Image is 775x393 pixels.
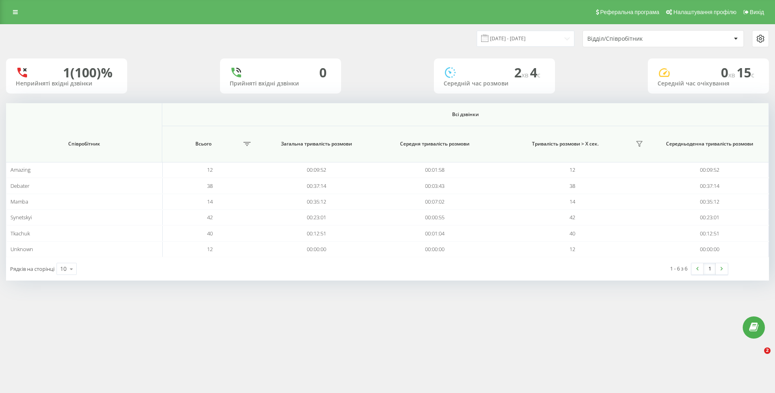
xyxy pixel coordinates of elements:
span: 38 [570,182,575,189]
span: Середня тривалість розмови [385,141,484,147]
td: 00:23:01 [651,210,769,225]
span: Unknown [10,245,33,253]
iframe: Intercom live chat [748,347,767,367]
span: Загальна тривалість розмови [267,141,366,147]
div: 1 (100)% [63,65,113,80]
span: Співробітник [17,141,151,147]
span: Вихід [750,9,764,15]
td: 00:37:14 [651,178,769,193]
td: 00:35:12 [651,194,769,210]
span: хв [522,71,530,79]
span: Середньоденна тривалість розмови [660,141,759,147]
span: 2 [514,64,530,81]
td: 00:01:58 [376,162,494,178]
span: 42 [207,214,213,221]
td: 00:09:52 [257,162,375,178]
span: c [751,71,754,79]
div: 10 [60,265,67,273]
span: 12 [570,166,575,173]
span: 40 [570,230,575,237]
td: 00:00:00 [376,241,494,257]
div: 0 [319,65,327,80]
span: Debater [10,182,29,189]
div: Відділ/Співробітник [587,35,684,42]
span: 38 [207,182,213,189]
td: 00:00:55 [376,210,494,225]
span: Реферальна програма [600,9,660,15]
span: Рядків на сторінці [10,265,54,272]
td: 00:35:12 [257,194,375,210]
td: 00:12:51 [257,225,375,241]
span: 14 [207,198,213,205]
div: Неприйняті вхідні дзвінки [16,80,117,87]
span: Тривалість розмови > Х сек. [499,141,632,147]
td: 00:07:02 [376,194,494,210]
span: 2 [764,347,771,354]
span: Mamba [10,198,28,205]
span: Всі дзвінки [196,111,734,118]
span: Всього [166,141,241,147]
span: Synetskyi [10,214,32,221]
span: 12 [207,166,213,173]
span: Tkachuk [10,230,30,237]
span: Amazing [10,166,31,173]
div: Середній час очікування [658,80,759,87]
td: 00:37:14 [257,178,375,193]
span: 15 [737,64,754,81]
td: 00:09:52 [651,162,769,178]
span: 0 [721,64,737,81]
span: 40 [207,230,213,237]
td: 00:00:00 [257,241,375,257]
span: 14 [570,198,575,205]
span: 12 [207,245,213,253]
div: 1 - 6 з 6 [670,264,687,272]
div: Прийняті вхідні дзвінки [230,80,331,87]
td: 00:23:01 [257,210,375,225]
td: 00:03:43 [376,178,494,193]
td: 00:12:51 [651,225,769,241]
span: хв [728,71,737,79]
div: Середній час розмови [444,80,545,87]
a: 1 [704,263,716,274]
td: 00:01:04 [376,225,494,241]
span: c [537,71,540,79]
span: 4 [530,64,540,81]
span: 42 [570,214,575,221]
td: 00:00:00 [651,241,769,257]
span: Налаштування профілю [673,9,736,15]
span: 12 [570,245,575,253]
